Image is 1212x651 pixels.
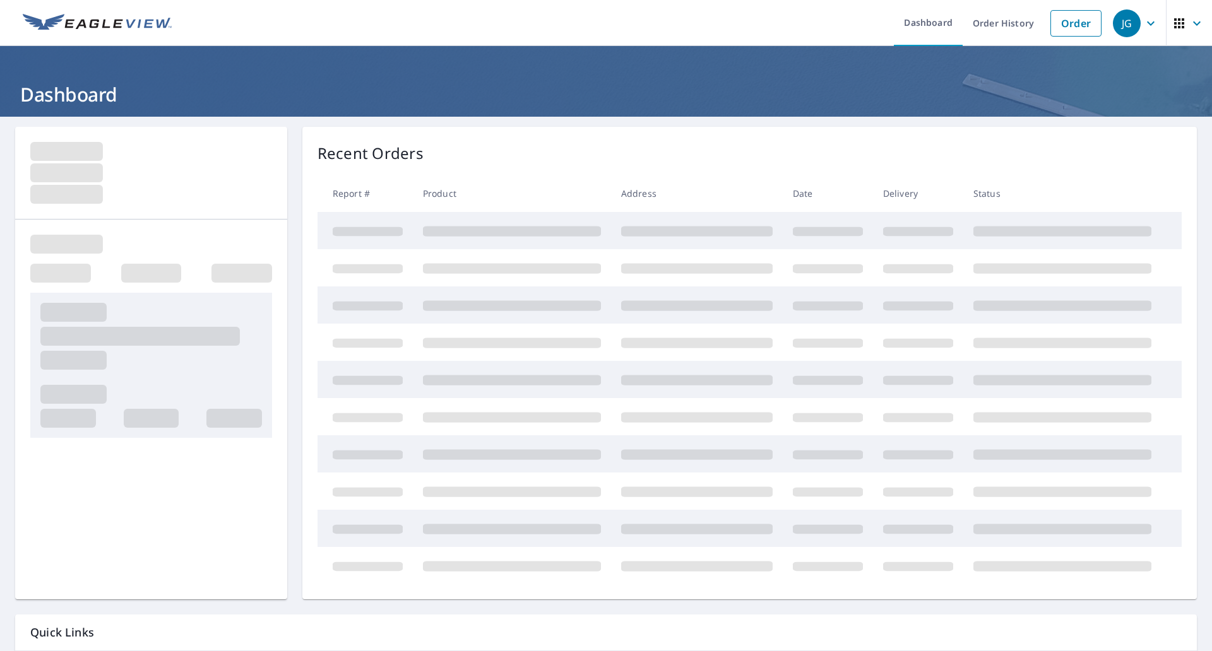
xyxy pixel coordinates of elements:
p: Recent Orders [318,142,424,165]
img: EV Logo [23,14,172,33]
p: Quick Links [30,625,1182,640]
th: Report # [318,175,413,212]
div: JG [1113,9,1141,37]
th: Date [783,175,873,212]
th: Delivery [873,175,963,212]
th: Product [413,175,611,212]
h1: Dashboard [15,81,1197,107]
a: Order [1050,10,1102,37]
th: Status [963,175,1161,212]
th: Address [611,175,783,212]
